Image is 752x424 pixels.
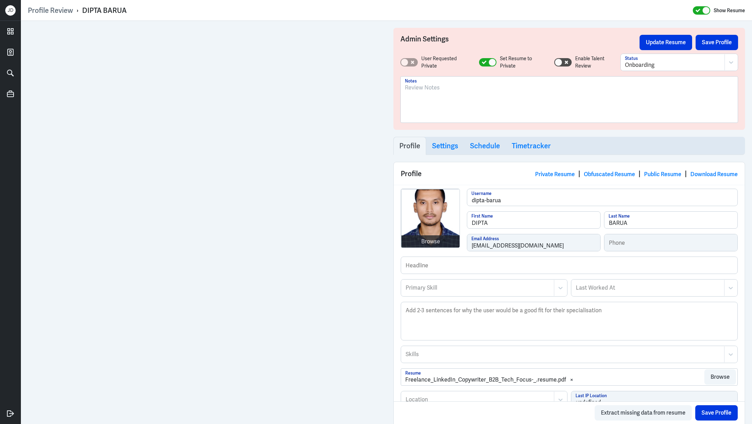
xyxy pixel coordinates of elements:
button: Save Profile [696,35,738,50]
input: Phone [604,234,737,251]
label: Show Resume [714,6,745,15]
label: Set Resume to Private [500,55,547,70]
input: Email Address [467,234,600,251]
input: Username [467,189,737,206]
button: Save Profile [695,405,738,421]
label: Enable Talent Review [575,55,620,70]
input: Headline [401,257,737,274]
img: _DSC3779_copy.PDF.jpg [401,189,460,248]
div: J D [5,5,16,16]
div: DIPTA BARUA [82,6,127,15]
div: Freelance_LinkedIn_Copywriter_B2B_Tech_Focus-_.resume.pdf [405,376,566,384]
a: Public Resume [644,171,681,178]
input: Last Name [604,212,737,228]
p: › [73,6,82,15]
iframe: https://ppcdn.hiredigital.com/register/2b070f2c/resumes/537199531/Freelance_LinkedIn_Copywriter_B... [28,28,379,417]
a: Private Resume [535,171,575,178]
button: Update Resume [640,35,692,50]
div: Profile [394,162,745,185]
button: Browse [704,369,736,385]
h3: Profile [399,142,420,150]
h3: Timetracker [512,142,551,150]
h3: Schedule [470,142,500,150]
h3: Settings [432,142,458,150]
label: User Requested Private [421,55,472,70]
a: Download Resume [690,171,738,178]
input: Last IP Location [571,391,737,408]
input: First Name [467,212,600,228]
h3: Admin Settings [400,35,640,50]
div: | | | [535,168,738,179]
button: Extract missing data from resume [595,405,692,421]
a: Obfuscated Resume [584,171,635,178]
a: Profile Review [28,6,73,15]
div: Browse [421,237,440,246]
